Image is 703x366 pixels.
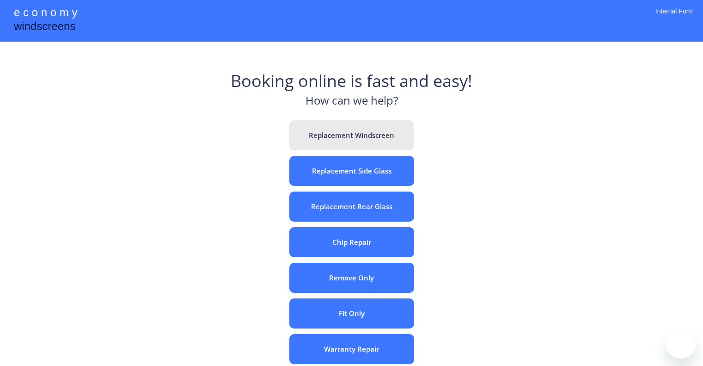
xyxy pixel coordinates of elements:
[14,5,77,22] div: e c o n o m y
[289,192,414,222] button: Replacement Rear Glass
[289,298,414,329] button: Fit Only
[289,120,414,150] button: Replacement Windscreen
[14,19,75,37] div: windscreens
[289,156,414,186] button: Replacement Side Glass
[655,7,694,28] div: Internal Form
[231,69,472,93] div: Booking online is fast and easy!
[306,93,398,113] div: How can we help?
[289,263,414,293] button: Remove Only
[666,329,696,359] iframe: Button to launch messaging window
[289,334,414,364] button: Warranty Repair
[289,227,414,257] button: Chip Repair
